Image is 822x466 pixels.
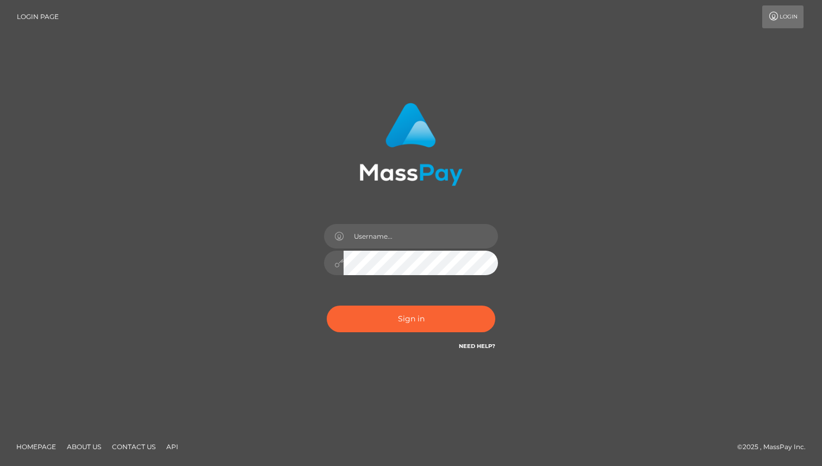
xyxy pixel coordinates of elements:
a: API [162,438,183,455]
a: Login [762,5,804,28]
button: Sign in [327,306,495,332]
div: © 2025 , MassPay Inc. [737,441,814,453]
a: Login Page [17,5,59,28]
a: Need Help? [459,343,495,350]
input: Username... [344,224,498,248]
a: Contact Us [108,438,160,455]
img: MassPay Login [359,103,463,186]
a: About Us [63,438,105,455]
a: Homepage [12,438,60,455]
